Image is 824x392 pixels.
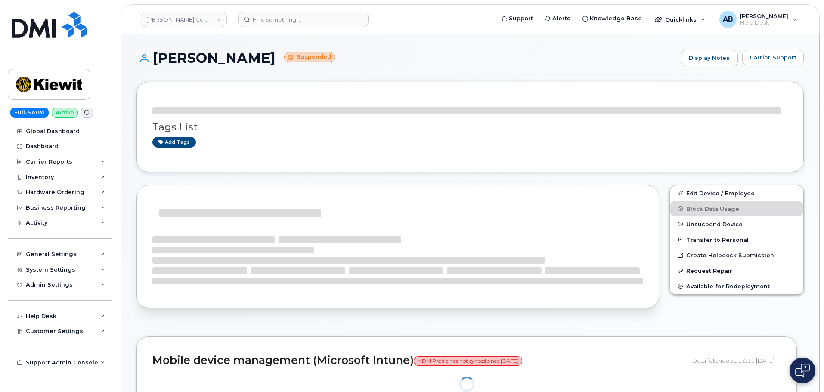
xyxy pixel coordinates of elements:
[414,356,522,366] span: MDM Profile has not synced since [DATE]
[136,50,676,65] h1: [PERSON_NAME]
[750,53,796,62] span: Carrier Support
[681,50,738,66] a: Display Notes
[670,185,803,201] a: Edit Device / Employee
[692,352,781,369] div: Data fetched at 13:11 [DATE]
[152,122,788,133] h3: Tags List
[795,364,810,377] img: Open chat
[670,201,803,216] button: Block Data Usage
[284,52,335,62] small: Suspended
[670,263,803,278] button: Request Repair
[670,216,803,232] button: Unsuspend Device
[742,50,804,65] button: Carrier Support
[670,247,803,263] a: Create Helpdesk Submission
[152,355,686,367] h2: Mobile device management (Microsoft Intune)
[686,221,743,227] span: Unsuspend Device
[670,278,803,294] button: Available for Redeployment
[670,232,803,247] button: Transfer to Personal
[686,283,770,290] span: Available for Redeployment
[152,137,196,148] a: Add tags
